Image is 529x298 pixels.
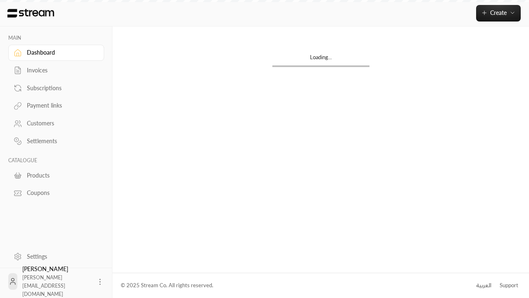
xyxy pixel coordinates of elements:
[27,101,94,110] div: Payment links
[497,278,521,293] a: Support
[8,167,104,183] a: Products
[8,62,104,79] a: Invoices
[22,274,65,297] span: [PERSON_NAME][EMAIL_ADDRESS][DOMAIN_NAME]
[476,5,521,22] button: Create
[8,98,104,114] a: Payment links
[121,281,213,290] div: © 2025 Stream Co. All rights reserved.
[8,157,104,164] p: CATALOGUE
[22,265,91,298] div: [PERSON_NAME]
[490,9,507,16] span: Create
[27,171,94,180] div: Products
[27,48,94,57] div: Dashboard
[8,248,104,264] a: Settings
[272,53,369,65] div: Loading...
[27,119,94,127] div: Customers
[8,133,104,149] a: Settlements
[8,115,104,132] a: Customers
[7,9,55,18] img: Logo
[27,137,94,145] div: Settlements
[476,281,491,290] div: العربية
[27,66,94,74] div: Invoices
[8,80,104,96] a: Subscriptions
[8,35,104,41] p: MAIN
[27,252,94,261] div: Settings
[8,45,104,61] a: Dashboard
[27,189,94,197] div: Coupons
[27,84,94,92] div: Subscriptions
[8,185,104,201] a: Coupons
